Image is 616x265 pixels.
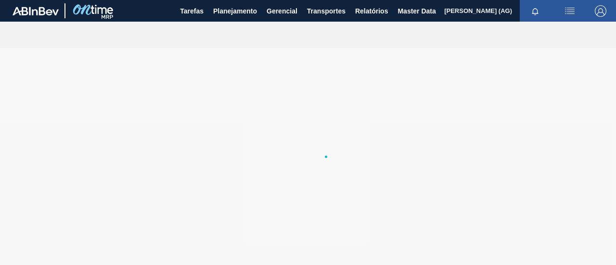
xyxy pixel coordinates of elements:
[267,5,297,17] span: Gerencial
[355,5,388,17] span: Relatórios
[520,4,551,18] button: Notificações
[13,7,59,15] img: TNhmsLtSVTkK8tSr43FrP2fwEKptu5GPRR3wAAAABJRU5ErkJggg==
[307,5,346,17] span: Transportes
[213,5,257,17] span: Planejamento
[595,5,606,17] img: Logout
[564,5,576,17] img: userActions
[398,5,436,17] span: Master Data
[180,5,204,17] span: Tarefas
